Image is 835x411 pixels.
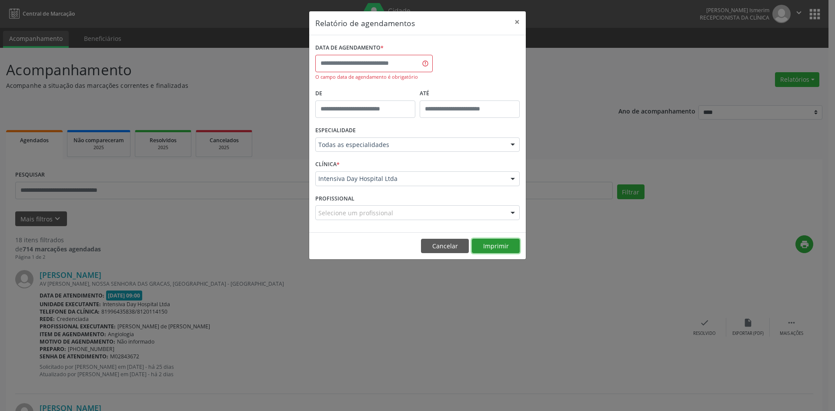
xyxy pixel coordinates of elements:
[318,174,502,183] span: Intensiva Day Hospital Ltda
[315,41,384,55] label: DATA DE AGENDAMENTO
[318,208,393,217] span: Selecione um profissional
[508,11,526,33] button: Close
[315,87,415,100] label: De
[315,124,356,137] label: ESPECIALIDADE
[472,239,520,254] button: Imprimir
[315,158,340,171] label: CLÍNICA
[421,239,469,254] button: Cancelar
[315,192,354,206] label: PROFISSIONAL
[315,74,433,81] div: O campo data de agendamento é obrigatório
[318,140,502,149] span: Todas as especialidades
[420,87,520,100] label: ATÉ
[315,17,415,29] h5: Relatório de agendamentos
